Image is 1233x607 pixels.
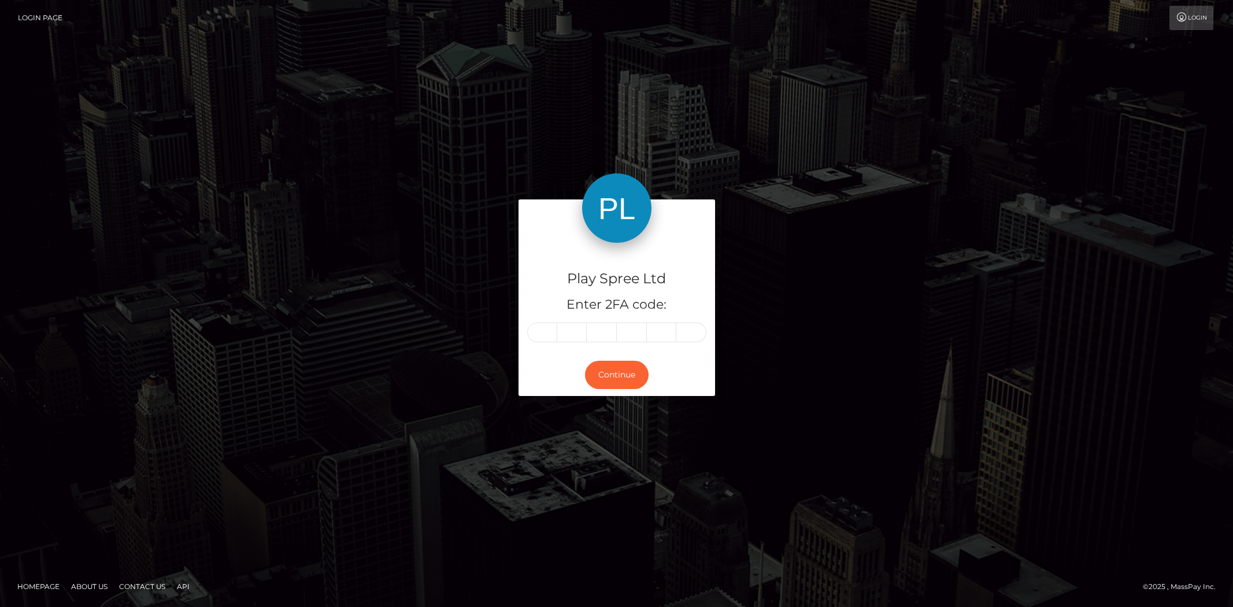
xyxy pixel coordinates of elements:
a: Login Page [18,6,62,30]
button: Continue [585,361,649,389]
a: Contact Us [114,578,170,595]
div: © 2025 , MassPay Inc. [1143,580,1224,593]
a: Homepage [13,578,64,595]
a: Login [1169,6,1213,30]
h5: Enter 2FA code: [527,296,706,314]
a: API [172,578,194,595]
img: Play Spree Ltd [582,173,651,243]
a: About Us [66,578,112,595]
h4: Play Spree Ltd [527,269,706,289]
